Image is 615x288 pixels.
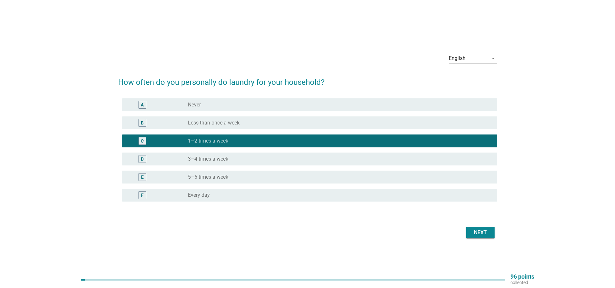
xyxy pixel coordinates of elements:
div: English [449,55,466,61]
label: Less than once a week [188,120,240,126]
div: E [141,174,144,180]
div: C [141,137,144,144]
label: Never [188,102,201,108]
label: Every day [188,192,210,198]
label: 1–2 times a week [188,138,228,144]
div: B [141,119,144,126]
h2: How often do you personally do laundry for your household? [118,70,497,88]
div: A [141,101,144,108]
label: 5–6 times a week [188,174,228,180]
button: Next [466,227,495,238]
div: F [141,192,144,198]
label: 3–4 times a week [188,156,228,162]
p: 96 points [510,274,534,280]
div: D [141,155,144,162]
p: collected [510,280,534,285]
div: Next [471,229,489,236]
i: arrow_drop_down [489,55,497,62]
